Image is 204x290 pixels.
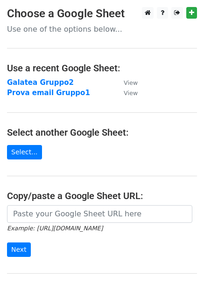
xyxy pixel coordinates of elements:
a: View [114,78,138,87]
h4: Select another Google Sheet: [7,127,197,138]
h4: Use a recent Google Sheet: [7,62,197,74]
input: Next [7,242,31,257]
small: View [124,79,138,86]
p: Use one of the options below... [7,24,197,34]
small: Example: [URL][DOMAIN_NAME] [7,225,103,232]
h3: Choose a Google Sheet [7,7,197,21]
a: View [114,89,138,97]
h4: Copy/paste a Google Sheet URL: [7,190,197,201]
small: View [124,90,138,97]
a: Galatea Gruppo2 [7,78,74,87]
a: Select... [7,145,42,159]
input: Paste your Google Sheet URL here [7,205,192,223]
a: Prova email Gruppo1 [7,89,90,97]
